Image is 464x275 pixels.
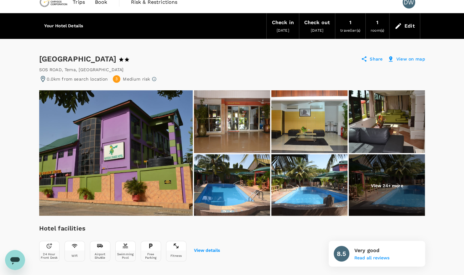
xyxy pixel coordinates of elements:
[170,254,182,257] div: Fitness
[91,252,109,259] div: Airport Shuttle
[272,18,294,27] div: Check in
[123,76,150,82] p: Medium risk
[349,18,351,27] div: 1
[271,90,347,153] img: Lobby sitting area
[340,28,360,33] span: traveller(s)
[376,18,378,27] div: 1
[404,22,415,30] div: Edit
[370,56,383,62] p: Share
[41,252,58,259] div: 24 Hour Front Desk
[194,90,270,153] img: Interior entrance
[349,154,425,217] img: Indoor/outdoor pool
[39,54,147,64] div: [GEOGRAPHIC_DATA]
[5,250,25,270] iframe: Button to launch messaging window
[71,254,78,257] div: Wifi
[47,76,108,82] p: 0.0km from search location
[39,223,220,233] h6: Hotel facilities
[371,182,403,189] p: View 24+ more
[194,154,270,217] img: Outdoor pool
[194,248,220,253] button: View details
[142,252,159,259] div: Free Parking
[354,247,389,254] p: Very good
[311,28,323,33] span: [DATE]
[44,23,83,29] h6: Your Hotel Details
[277,28,289,33] span: [DATE]
[271,154,347,217] img: Indoor/outdoor pool
[371,28,384,33] span: room(s)
[39,66,124,73] div: SOS ROAD , Tema , [GEOGRAPHIC_DATA]
[396,56,425,62] p: View on map
[304,18,330,27] div: Check out
[117,252,134,259] div: Swimming Pool
[336,249,346,259] h6: 8.5
[349,90,425,153] img: Lobby lounge
[354,256,389,261] button: Read all reviews
[115,76,118,82] span: 3
[39,90,193,216] img: Primary image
